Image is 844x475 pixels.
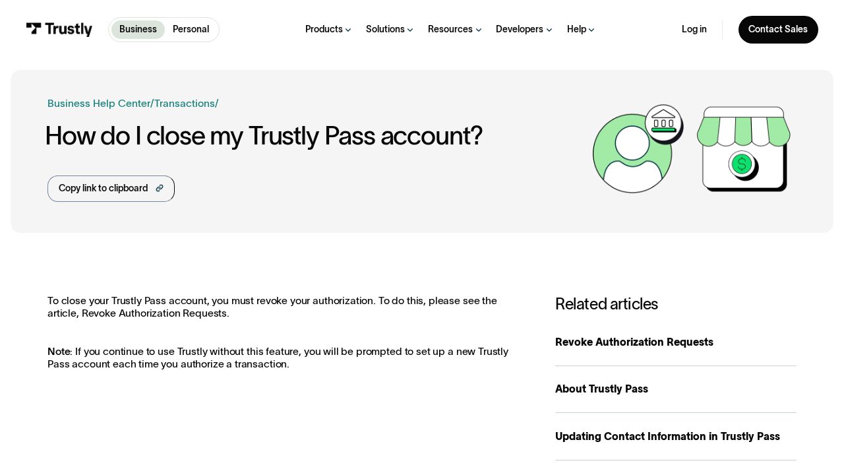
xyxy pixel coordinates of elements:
div: / [150,96,154,111]
a: Transactions [154,98,215,109]
p: Business [119,23,157,37]
strong: Note [47,346,70,357]
div: Developers [496,24,543,36]
div: Contact Sales [748,24,808,36]
a: Copy link to clipboard [47,175,175,202]
div: Products [305,24,343,36]
a: Updating Contact Information in Trustly Pass [555,413,797,460]
a: Contact Sales [738,16,818,43]
img: Trustly Logo [26,22,93,37]
p: : If you continue to use Trustly without this feature, you will be prompted to set up a new Trust... [47,346,529,371]
h1: How do I close my Trustly Pass account? [45,121,586,150]
div: Solutions [366,24,405,36]
div: Help [567,24,586,36]
a: Personal [165,20,217,39]
div: Resources [428,24,473,36]
p: Personal [173,23,209,37]
div: / [215,96,219,111]
a: Business Help Center [47,96,150,111]
div: Updating Contact Information in Trustly Pass [555,429,797,445]
h3: Related articles [555,295,797,313]
a: Log in [682,24,707,36]
a: Revoke Authorization Requests [555,319,797,366]
p: To close your Trustly Pass account, you must revoke your authorization. To do this, please see th... [47,295,529,320]
div: Revoke Authorization Requests [555,334,797,350]
div: About Trustly Pass [555,381,797,397]
a: About Trustly Pass [555,366,797,414]
div: Copy link to clipboard [59,182,148,196]
a: Business [111,20,165,39]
